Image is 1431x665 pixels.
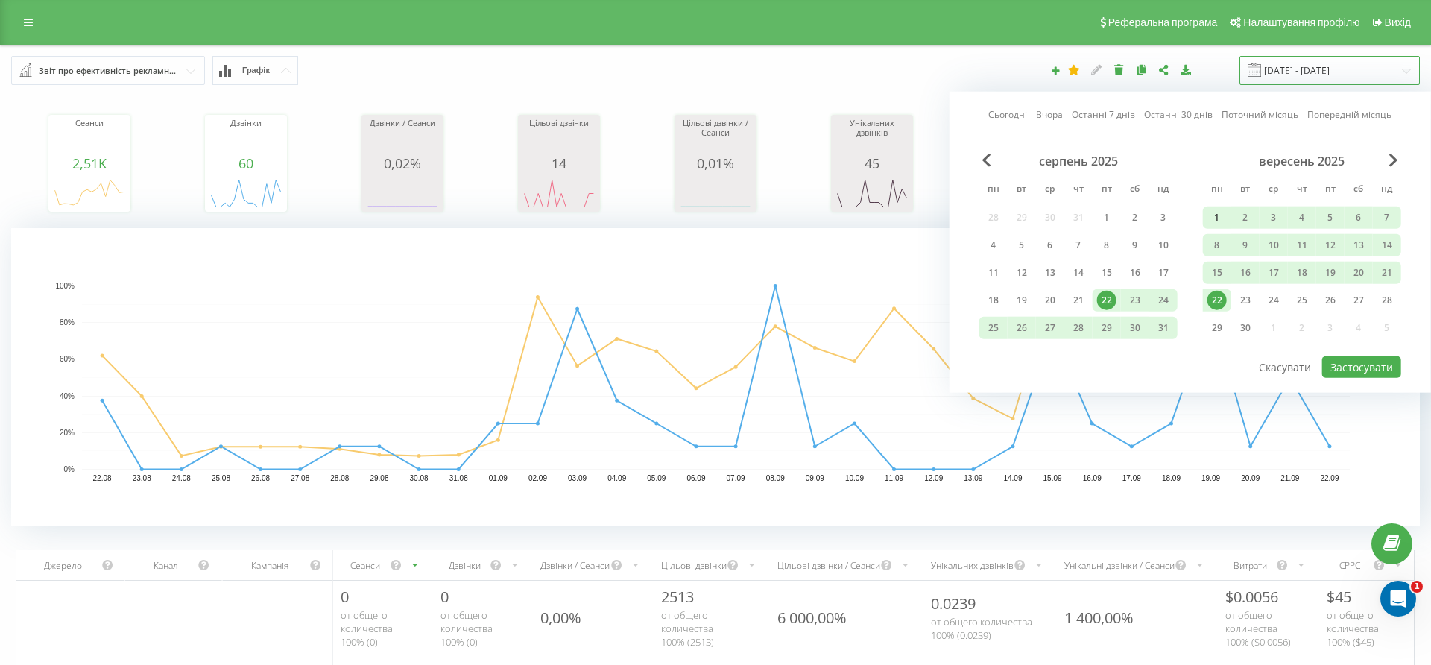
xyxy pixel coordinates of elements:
[1263,179,1285,201] abbr: середа
[1154,208,1173,227] div: 3
[661,587,694,607] span: 2513
[1203,154,1401,168] div: вересень 2025
[1069,291,1088,310] div: 21
[979,289,1008,312] div: пн 18 серп 2025 р.
[1069,236,1088,255] div: 7
[1121,317,1149,339] div: сб 30 серп 2025 р.
[1280,474,1299,482] text: 21.09
[1345,289,1373,312] div: сб 27 вер 2025 р.
[1260,207,1288,229] div: ср 3 вер 2025 р.
[365,119,440,156] div: Дзвінки / Сеанси
[1231,262,1260,284] div: вт 16 вер 2025 р.
[1288,234,1316,256] div: чт 11 вер 2025 р.
[1327,587,1351,607] span: $ 45
[1149,262,1178,284] div: нд 17 серп 2025 р.
[1292,236,1312,255] div: 11
[1097,291,1116,310] div: 22
[522,171,596,215] div: A chart.
[1264,236,1283,255] div: 10
[72,154,106,172] span: 2,51K
[678,156,753,171] div: 0,01%
[1376,179,1398,201] abbr: неділя
[449,474,468,482] text: 31.08
[1093,317,1121,339] div: пт 29 серп 2025 р.
[52,171,127,215] div: A chart.
[1036,289,1064,312] div: ср 20 серп 2025 р.
[1234,179,1257,201] abbr: вівторок
[11,228,1420,526] svg: A chart.
[1125,208,1145,227] div: 2
[1121,289,1149,312] div: сб 23 серп 2025 р.
[1241,474,1260,482] text: 20.09
[1345,234,1373,256] div: сб 13 вер 2025 р.
[1322,356,1401,378] button: Застосувати
[1008,317,1036,339] div: вт 26 серп 2025 р.
[1260,262,1288,284] div: ср 17 вер 2025 р.
[885,474,903,482] text: 11.09
[1320,474,1339,482] text: 22.09
[979,317,1008,339] div: пн 25 серп 2025 р.
[60,356,75,364] text: 60%
[1121,262,1149,284] div: сб 16 серп 2025 р.
[1064,262,1093,284] div: чт 14 серп 2025 р.
[440,587,449,607] span: 0
[1206,179,1228,201] abbr: понеділок
[1201,474,1220,482] text: 19.09
[1090,64,1103,75] i: Редагувати звіт
[1072,107,1135,122] a: Останні 7 днів
[1264,208,1283,227] div: 3
[1149,317,1178,339] div: нд 31 серп 2025 р.
[1236,263,1255,283] div: 16
[1288,262,1316,284] div: чт 18 вер 2025 р.
[1069,263,1088,283] div: 14
[1203,262,1231,284] div: пн 15 вер 2025 р.
[1377,208,1397,227] div: 7
[1050,66,1061,75] i: Створити звіт
[984,263,1003,283] div: 11
[806,474,824,482] text: 09.09
[1373,207,1401,229] div: нд 7 вер 2025 р.
[1207,236,1227,255] div: 8
[1377,263,1397,283] div: 21
[1121,234,1149,256] div: сб 9 серп 2025 р.
[568,474,587,482] text: 03.09
[1125,236,1145,255] div: 9
[365,156,440,171] div: 0,02%
[1319,179,1342,201] abbr: п’ятниця
[1260,234,1288,256] div: ср 10 вер 2025 р.
[1036,262,1064,284] div: ср 13 серп 2025 р.
[1231,317,1260,339] div: вт 30 вер 2025 р.
[1321,291,1340,310] div: 26
[1251,356,1319,378] button: Скасувати
[440,608,493,649] span: от общего количества 100% ( 0 )
[1207,208,1227,227] div: 1
[209,171,283,215] svg: A chart.
[1068,64,1081,75] i: Цей звіт буде завантажено першим при відкритті Аналітики. Ви можете призначити будь-який інший ва...
[1373,234,1401,256] div: нд 14 вер 2025 р.
[964,474,982,482] text: 13.09
[60,392,75,400] text: 40%
[1307,107,1391,122] a: Попередній місяць
[1003,474,1022,482] text: 14.09
[979,234,1008,256] div: пн 4 серп 2025 р.
[60,319,75,327] text: 80%
[1096,179,1118,201] abbr: п’ятниця
[865,154,879,172] span: 45
[242,66,270,75] span: Графік
[607,474,626,482] text: 04.09
[727,474,745,482] text: 07.09
[1291,179,1313,201] abbr: четвер
[209,119,283,156] div: Дзвінки
[661,608,714,649] span: от общего количества 100% ( 2513 )
[1380,581,1416,617] iframe: Intercom live chat
[678,171,753,215] svg: A chart.
[365,171,440,215] svg: A chart.
[1203,207,1231,229] div: пн 1 вер 2025 р.
[251,474,270,482] text: 26.08
[835,171,909,215] div: A chart.
[1064,559,1175,572] div: Унікальні дзвінки / Сеанси
[1411,581,1423,593] span: 1
[1154,263,1173,283] div: 17
[410,474,429,482] text: 30.08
